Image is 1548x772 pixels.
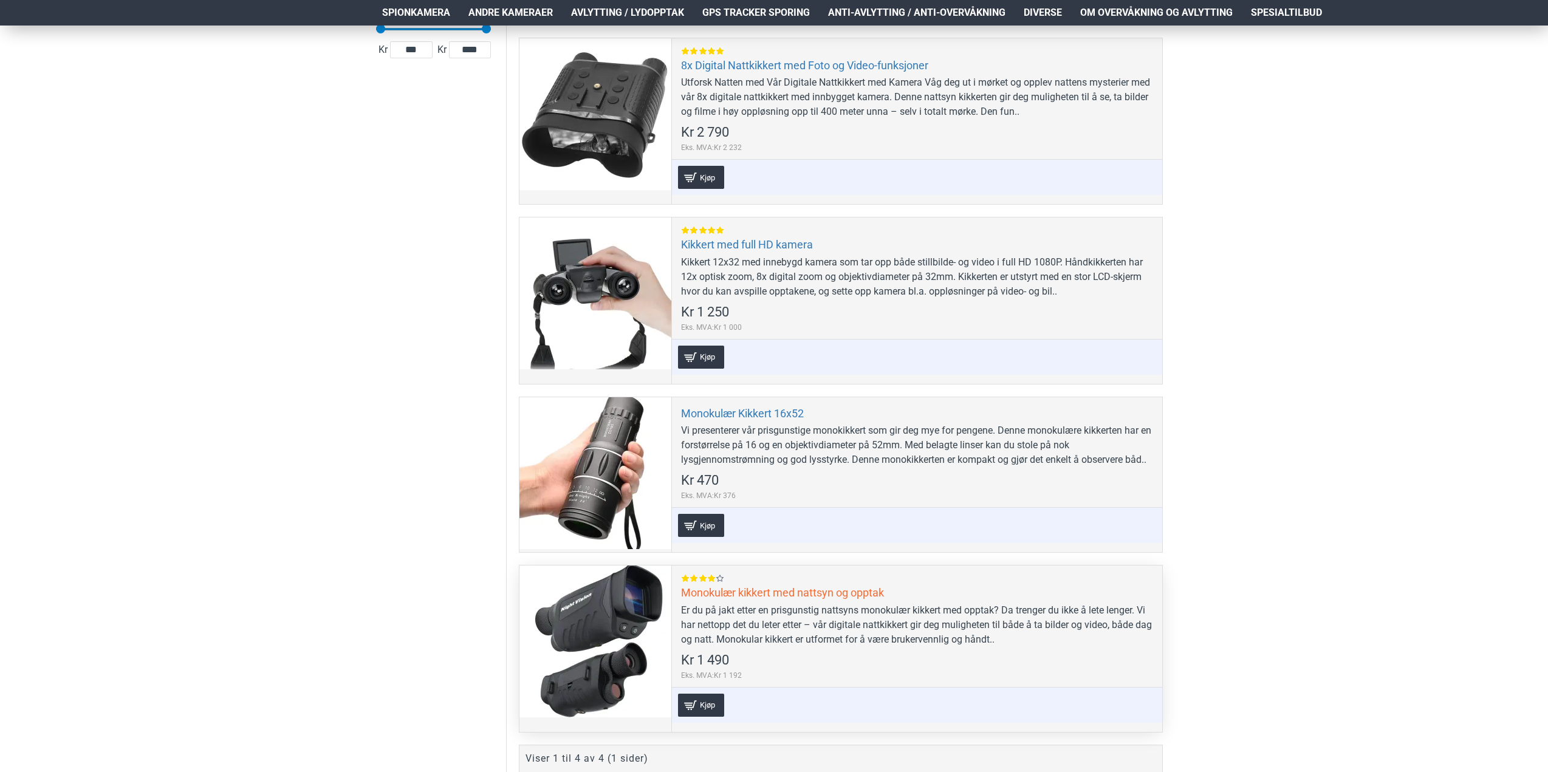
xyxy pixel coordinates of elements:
span: Andre kameraer [468,5,553,20]
span: Eks. MVA:Kr 2 232 [681,142,742,153]
span: Kjøp [697,353,718,361]
div: Er du på jakt etter en prisgunstig nattsyns monokulær kikkert med opptak? Da trenger du ikke å le... [681,603,1153,647]
span: GPS Tracker Sporing [702,5,810,20]
a: Monokulær kikkert med nattsyn og opptak Monokulær kikkert med nattsyn og opptak [519,565,671,717]
span: Kr 1 490 [681,654,729,667]
span: Spionkamera [382,5,450,20]
a: Kikkert med full HD kamera [681,237,813,251]
a: Kikkert med full HD kamera Kikkert med full HD kamera [519,217,671,369]
span: Kjøp [697,701,718,709]
span: Kr 1 250 [681,306,729,319]
span: Kjøp [697,174,718,182]
span: Diverse [1024,5,1062,20]
a: Monokulær Kikkert 16x52 [681,406,804,420]
a: Monokulær Kikkert 16x52 Monokulær Kikkert 16x52 [519,397,671,549]
div: Viser 1 til 4 av 4 (1 sider) [526,751,648,766]
span: Eks. MVA:Kr 1 192 [681,670,742,681]
span: Anti-avlytting / Anti-overvåkning [828,5,1005,20]
a: 8x Digital Nattkikkert med Foto og Video-funksjoner 8x Digital Nattkikkert med Foto og Video-funk... [519,38,671,190]
span: Kr [435,43,449,57]
div: Utforsk Natten med Vår Digitale Nattkikkert med Kamera Våg deg ut i mørket og opplev nattens myst... [681,75,1153,119]
div: Vi presenterer vår prisgunstige monokikkert som gir deg mye for pengene. Denne monokulære kikkert... [681,423,1153,467]
span: Kr 470 [681,474,719,487]
span: Eks. MVA:Kr 376 [681,490,736,501]
span: Kr 2 790 [681,126,729,139]
span: Kjøp [697,522,718,530]
a: Monokulær kikkert med nattsyn og opptak [681,586,884,599]
a: 8x Digital Nattkikkert med Foto og Video-funksjoner [681,58,928,72]
span: Om overvåkning og avlytting [1080,5,1233,20]
span: Avlytting / Lydopptak [571,5,684,20]
span: Spesialtilbud [1251,5,1322,20]
div: Kikkert 12x32 med innebygd kamera som tar opp både stillbilde- og video i full HD 1080P. Håndkikk... [681,255,1153,299]
span: Kr [376,43,390,57]
span: Eks. MVA:Kr 1 000 [681,322,742,333]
